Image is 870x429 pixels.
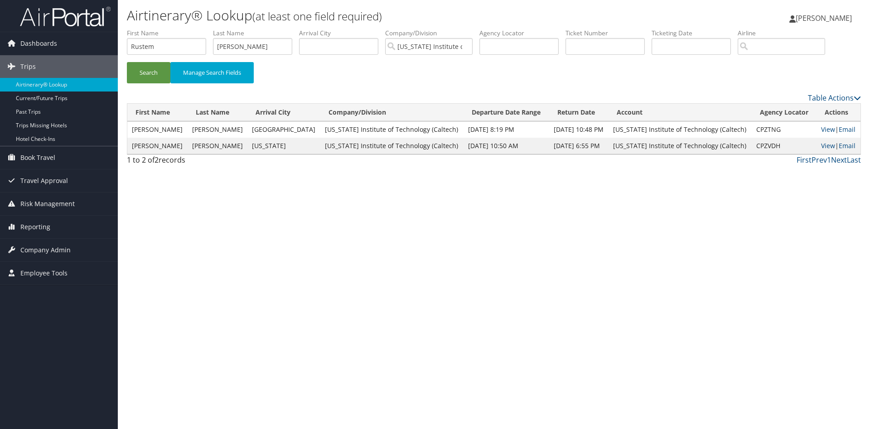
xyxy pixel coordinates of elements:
[609,138,752,154] td: [US_STATE] Institute of Technology (Caltech)
[549,104,609,121] th: Return Date: activate to sort column ascending
[752,104,817,121] th: Agency Locator: activate to sort column ascending
[817,138,860,154] td: |
[796,13,852,23] span: [PERSON_NAME]
[320,121,464,138] td: [US_STATE] Institute of Technology (Caltech)
[213,29,299,38] label: Last Name
[565,29,652,38] label: Ticket Number
[817,104,860,121] th: Actions
[127,29,213,38] label: First Name
[127,154,300,170] div: 1 to 2 of records
[808,93,861,103] a: Table Actions
[299,29,385,38] label: Arrival City
[385,29,479,38] label: Company/Division
[320,104,464,121] th: Company/Division
[652,29,738,38] label: Ticketing Date
[170,62,254,83] button: Manage Search Fields
[549,138,609,154] td: [DATE] 6:55 PM
[812,155,827,165] a: Prev
[609,121,752,138] td: [US_STATE] Institute of Technology (Caltech)
[127,138,188,154] td: [PERSON_NAME]
[20,32,57,55] span: Dashboards
[20,169,68,192] span: Travel Approval
[752,138,817,154] td: CPZVDH
[827,155,831,165] a: 1
[247,138,320,154] td: [US_STATE]
[738,29,832,38] label: Airline
[821,141,835,150] a: View
[789,5,861,32] a: [PERSON_NAME]
[188,121,248,138] td: [PERSON_NAME]
[20,216,50,238] span: Reporting
[752,121,817,138] td: CPZTNG
[127,62,170,83] button: Search
[479,29,565,38] label: Agency Locator
[797,155,812,165] a: First
[609,104,752,121] th: Account: activate to sort column ascending
[20,262,68,284] span: Employee Tools
[464,104,549,121] th: Departure Date Range: activate to sort column ascending
[464,138,549,154] td: [DATE] 10:50 AM
[20,193,75,215] span: Risk Management
[20,146,55,169] span: Book Travel
[831,155,847,165] a: Next
[20,55,36,78] span: Trips
[847,155,861,165] a: Last
[252,9,382,24] small: (at least one field required)
[155,155,159,165] span: 2
[839,141,855,150] a: Email
[127,6,616,25] h1: Airtinerary® Lookup
[320,138,464,154] td: [US_STATE] Institute of Technology (Caltech)
[247,104,320,121] th: Arrival City: activate to sort column ascending
[821,125,835,134] a: View
[127,121,188,138] td: [PERSON_NAME]
[549,121,609,138] td: [DATE] 10:48 PM
[247,121,320,138] td: [GEOGRAPHIC_DATA]
[188,138,248,154] td: [PERSON_NAME]
[127,104,188,121] th: First Name: activate to sort column ascending
[20,6,111,27] img: airportal-logo.png
[839,125,855,134] a: Email
[188,104,248,121] th: Last Name: activate to sort column ascending
[464,121,549,138] td: [DATE] 8:19 PM
[817,121,860,138] td: |
[20,239,71,261] span: Company Admin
